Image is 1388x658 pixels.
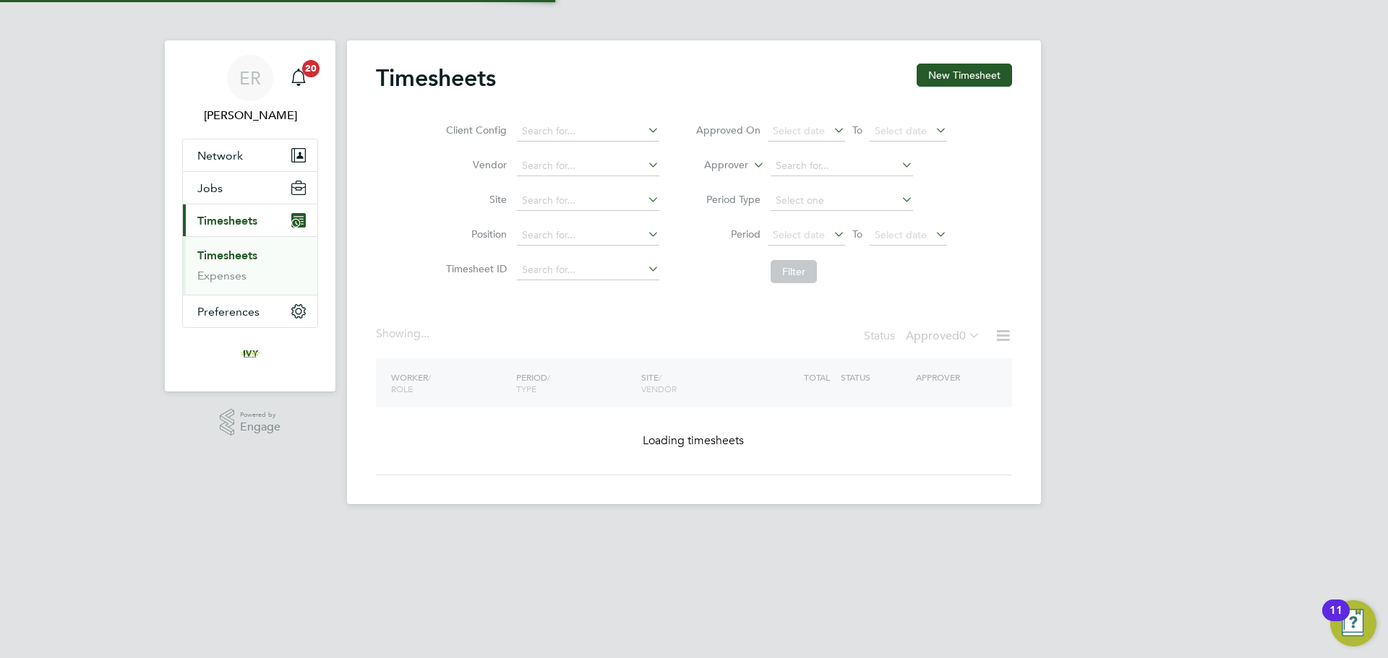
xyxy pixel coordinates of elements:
[239,69,261,87] span: ER
[695,124,761,137] label: Approved On
[773,124,825,137] span: Select date
[183,204,317,236] button: Timesheets
[517,191,659,211] input: Search for...
[183,139,317,171] button: Network
[771,191,913,211] input: Select one
[376,64,496,92] h2: Timesheets
[442,262,507,275] label: Timesheet ID
[517,260,659,280] input: Search for...
[197,305,260,319] span: Preferences
[771,260,817,283] button: Filter
[875,228,927,241] span: Select date
[240,421,280,433] span: Engage
[182,55,318,124] a: ER[PERSON_NAME]
[197,248,257,262] a: Timesheets
[197,214,257,228] span: Timesheets
[240,409,280,421] span: Powered by
[442,228,507,241] label: Position
[917,64,1012,87] button: New Timesheet
[864,326,983,347] div: Status
[421,326,429,341] span: ...
[183,172,317,204] button: Jobs
[959,329,966,343] span: 0
[683,158,748,173] label: Approver
[517,121,659,142] input: Search for...
[302,60,320,77] span: 20
[284,55,313,101] a: 20
[1329,610,1342,629] div: 11
[848,121,867,139] span: To
[695,228,761,241] label: Period
[239,342,262,365] img: ivyresourcegroup-logo-retina.png
[182,107,318,124] span: Emma Randall
[517,225,659,246] input: Search for...
[182,342,318,365] a: Go to home page
[376,326,432,342] div: Showing
[848,225,867,243] span: To
[695,193,761,206] label: Period Type
[183,295,317,327] button: Preferences
[771,156,913,176] input: Search for...
[906,329,980,343] label: Approved
[875,124,927,137] span: Select date
[197,269,247,282] a: Expenses
[165,40,335,391] nav: Main navigation
[773,228,825,241] span: Select date
[197,181,223,195] span: Jobs
[442,124,507,137] label: Client Config
[197,149,243,163] span: Network
[183,236,317,295] div: Timesheets
[1330,600,1376,646] button: Open Resource Center, 11 new notifications
[517,156,659,176] input: Search for...
[442,193,507,206] label: Site
[220,409,281,436] a: Powered byEngage
[442,158,507,171] label: Vendor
